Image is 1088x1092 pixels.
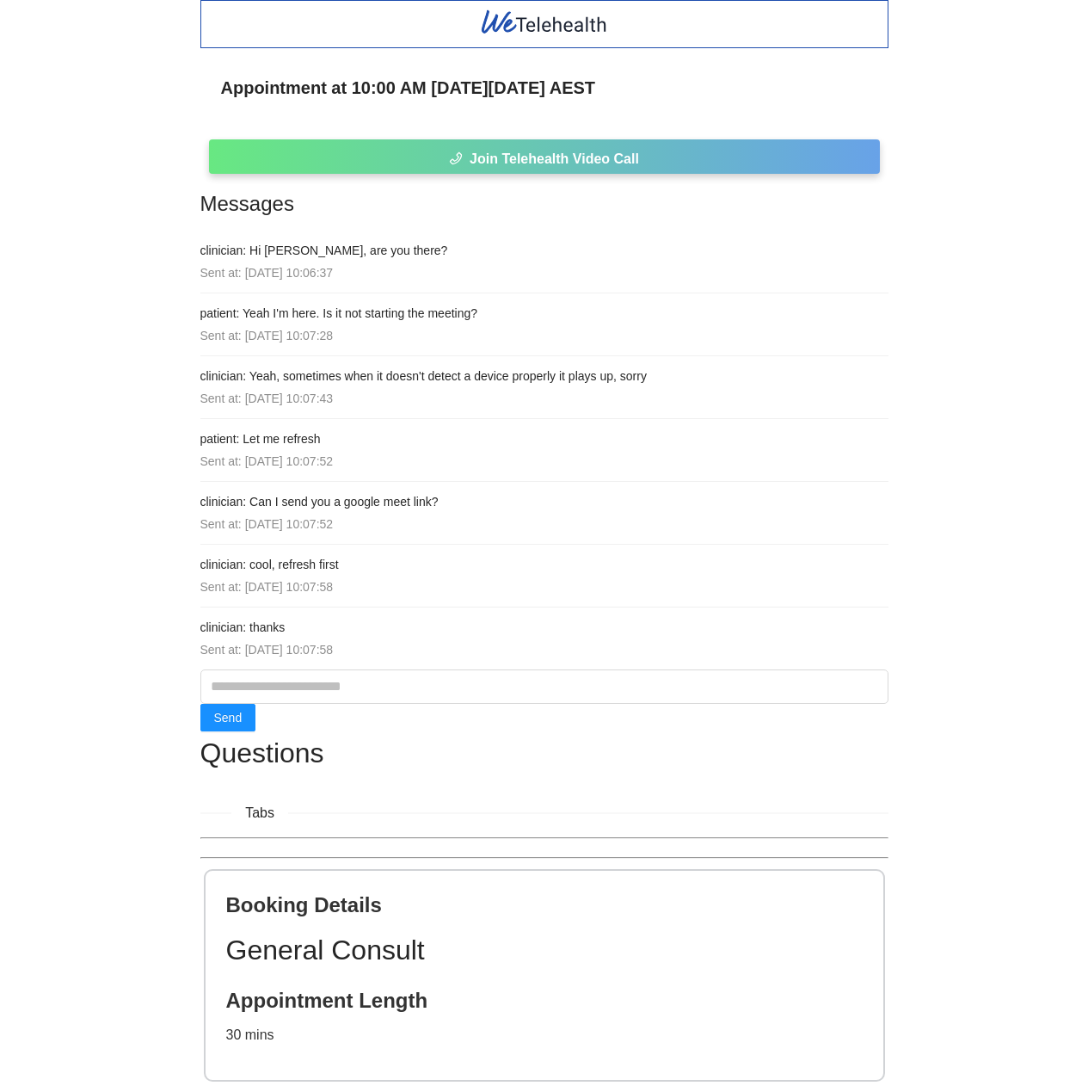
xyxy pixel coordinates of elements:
span: Appointment at 10:00 AM on Fri 12 Sep AEST [221,74,596,102]
h4: clinician: Yeah, sometimes when it doesn't detect a device properly it plays up, sorry [200,367,888,386]
span: Tabs [231,802,288,824]
h1: Questions [200,731,888,774]
h4: patient: Let me refresh [200,429,888,448]
div: Sent at: [DATE] 10:07:43 [200,389,888,408]
div: Sent at: [DATE] 10:07:28 [200,326,888,345]
h1: General Consult [226,929,863,972]
h4: patient: Yeah I'm here. Is it not starting the meeting? [200,304,888,323]
span: Send [214,708,243,727]
h4: clinician: Hi [PERSON_NAME], are you there? [200,241,888,260]
div: Sent at: [DATE] 10:07:58 [200,577,888,596]
h2: Appointment Length [226,987,863,1014]
div: Sent at: [DATE] 10:07:58 [200,640,888,659]
div: Sent at: [DATE] 10:06:37 [200,263,888,282]
h4: clinician: cool, refresh first [200,555,888,574]
h4: clinician: thanks [200,618,888,637]
h2: Messages [200,188,888,220]
span: Join Telehealth Video Call [470,148,639,170]
p: 30 mins [226,1024,863,1046]
button: phoneJoin Telehealth Video Call [209,139,880,174]
div: Sent at: [DATE] 10:07:52 [200,515,888,534]
button: Send [200,704,256,731]
h4: clinician: Can I send you a google meet link? [200,492,888,511]
img: WeTelehealth [479,8,609,36]
div: Sent at: [DATE] 10:07:52 [200,452,888,471]
h2: Booking Details [226,891,863,918]
span: phone [449,151,463,168]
